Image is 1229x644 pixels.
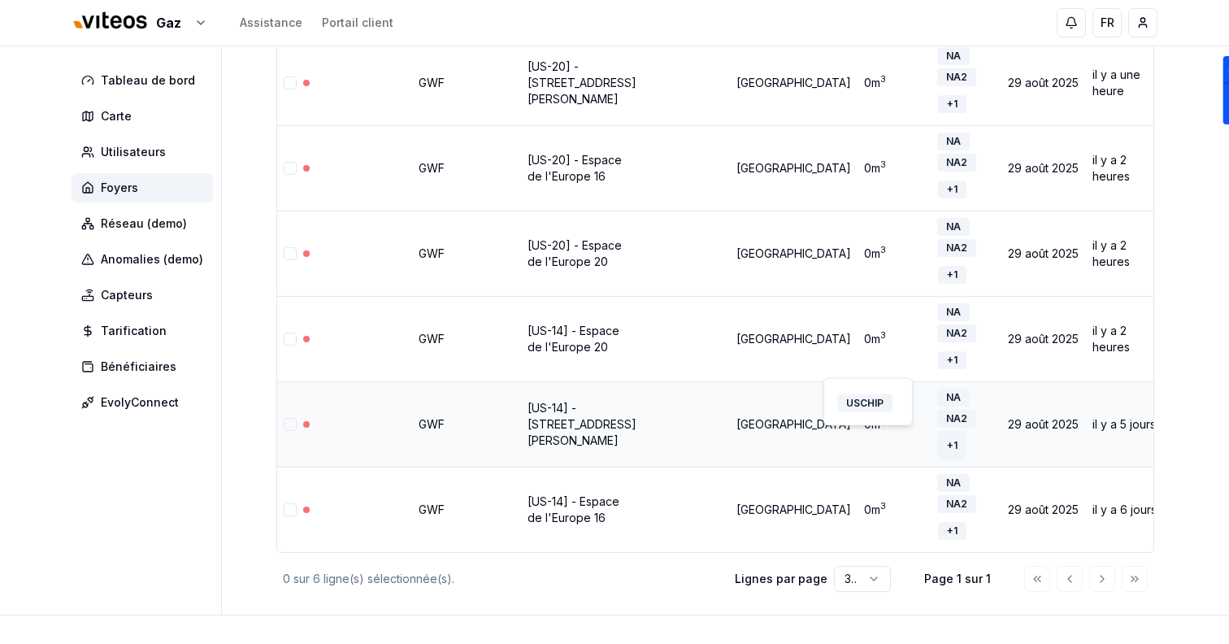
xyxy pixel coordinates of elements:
[1001,125,1086,211] td: 29 août 2025
[1086,40,1170,125] td: il y a une heure
[1086,467,1170,552] td: il y a 6 jours
[938,522,966,540] div: + 1
[864,502,924,518] div: 0 m
[880,501,886,511] sup: 3
[1001,296,1086,381] td: 29 août 2025
[1001,211,1086,296] td: 29 août 2025
[938,95,966,113] div: + 1
[937,218,970,236] div: NA
[101,287,153,303] span: Capteurs
[101,251,203,268] span: Anomalies (demo)
[412,467,521,552] td: GWF
[72,209,219,238] a: Réseau (demo)
[937,89,966,119] button: +1
[730,381,858,467] td: [GEOGRAPHIC_DATA]
[528,401,636,447] a: [US-14] - [STREET_ADDRESS][PERSON_NAME]
[864,331,924,347] div: 0 m
[72,2,150,41] img: Viteos - Gaz Logo
[880,245,886,255] sup: 3
[730,296,858,381] td: [GEOGRAPHIC_DATA]
[880,74,886,85] sup: 3
[72,388,219,417] a: EvolyConnect
[937,516,966,546] button: +1
[283,571,709,587] div: 0 sur 6 ligne(s) sélectionnée(s).
[156,13,181,33] span: Gaz
[1101,15,1114,31] span: FR
[937,410,976,428] div: NA2
[101,180,138,196] span: Foyers
[101,394,179,411] span: EvolyConnect
[937,495,976,513] div: NA2
[72,102,219,131] a: Carte
[845,572,860,585] span: 30
[1086,211,1170,296] td: il y a 2 heures
[937,175,966,204] button: +1
[1086,296,1170,381] td: il y a 2 heures
[284,76,297,89] button: Sélectionner la ligne
[1092,8,1122,37] button: FR
[730,467,858,552] td: [GEOGRAPHIC_DATA]
[72,316,219,346] a: Tarification
[937,154,976,172] div: NA2
[322,15,393,31] a: Portail client
[1001,467,1086,552] td: 29 août 2025
[528,153,622,183] a: [US-20] - Espace de l'Europe 16
[937,239,976,257] div: NA2
[72,245,219,274] a: Anomalies (demo)
[937,68,976,86] div: NA2
[1086,381,1170,467] td: il y a 5 jours
[864,75,924,91] div: 0 m
[72,352,219,381] a: Bénéficiaires
[880,159,886,170] sup: 3
[937,324,976,342] div: NA2
[101,359,176,375] span: Bénéficiaires
[528,59,636,106] a: [US-20] - [STREET_ADDRESS][PERSON_NAME]
[528,324,619,354] a: [US-14] - Espace de l'Europe 20
[528,238,622,268] a: [US-20] - Espace de l'Europe 20
[937,303,970,321] div: NA
[938,437,966,455] div: + 1
[864,246,924,262] div: 0 m
[864,160,924,176] div: 0 m
[101,144,166,160] span: Utilisateurs
[72,137,219,167] a: Utilisateurs
[412,125,521,211] td: GWF
[837,394,892,412] div: USCHIP
[937,47,970,65] div: NA
[412,40,521,125] td: GWF
[72,173,219,202] a: Foyers
[937,133,970,150] div: NA
[412,296,521,381] td: GWF
[735,571,827,587] p: Lignes par page
[937,346,966,375] button: +1
[1001,381,1086,467] td: 29 août 2025
[1001,40,1086,125] td: 29 août 2025
[412,381,521,467] td: GWF
[72,66,219,95] a: Tableau de bord
[240,15,302,31] a: Assistance
[938,181,966,198] div: + 1
[101,323,167,339] span: Tarification
[730,211,858,296] td: [GEOGRAPHIC_DATA]
[937,260,966,289] button: +1
[72,281,219,310] a: Capteurs
[917,571,998,587] div: Page 1 sur 1
[72,6,207,41] button: Gaz
[730,125,858,211] td: [GEOGRAPHIC_DATA]
[284,162,297,175] button: Sélectionner la ligne
[880,330,886,341] sup: 3
[101,72,195,89] span: Tableau de bord
[412,211,521,296] td: GWF
[1086,125,1170,211] td: il y a 2 heures
[101,215,187,232] span: Réseau (demo)
[937,474,970,492] div: NA
[938,266,966,284] div: + 1
[938,351,966,369] div: + 1
[937,431,966,460] button: +1
[284,333,297,346] button: Sélectionner la ligne
[284,247,297,260] button: Sélectionner la ligne
[937,389,970,407] div: NA
[528,494,619,524] a: [US-14] - Espace de l'Europe 16
[284,503,297,516] button: Sélectionner la ligne
[284,418,297,431] button: Sélectionner la ligne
